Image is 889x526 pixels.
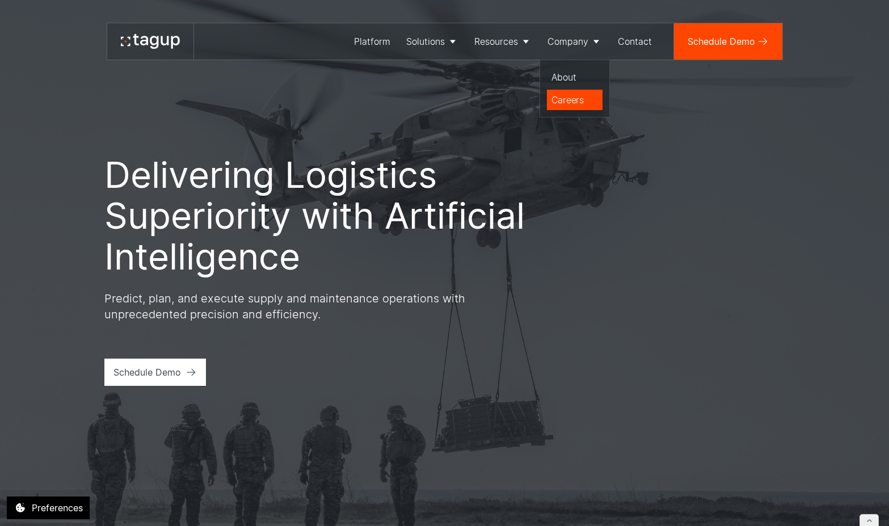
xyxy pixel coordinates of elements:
a: About [547,67,603,87]
a: Platform [346,23,398,60]
h1: Delivering Logistics Superiority with Artificial Intelligence [104,154,581,277]
div: Contact [618,35,652,48]
a: Contact [610,23,660,60]
a: Careers [547,90,603,110]
div: About [551,70,598,84]
nav: Company [540,60,610,117]
a: Schedule Demo [104,359,206,386]
div: Platform [354,35,390,48]
a: Resources [466,23,540,60]
a: Solutions [398,23,466,60]
div: Schedule Demo [688,35,755,48]
div: Solutions [406,35,445,48]
div: Preferences [32,501,83,515]
div: Careers [551,93,598,107]
div: Company [547,35,588,48]
p: Predict, plan, and execute supply and maintenance operations with unprecedented precision and eff... [104,291,513,322]
a: Schedule Demo [674,23,782,60]
div: Schedule Demo [113,365,181,379]
a: Company [540,23,610,60]
div: Resources [474,35,518,48]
